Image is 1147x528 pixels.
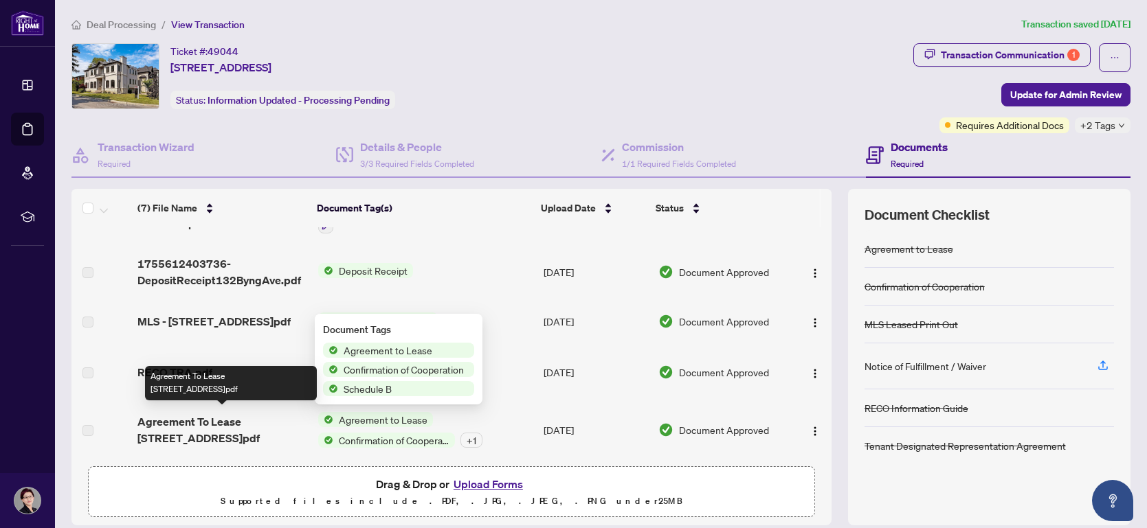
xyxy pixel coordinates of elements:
[541,200,596,216] span: Upload Date
[318,312,438,328] button: Status IconMLS Leased Print Out
[865,358,986,374] div: Notice of Fulfillment / Waiver
[1001,83,1131,106] button: Update for Admin Review
[14,487,41,514] img: Profile Icon
[804,261,826,283] button: Logo
[538,299,653,343] td: [DATE]
[208,94,390,106] span: Information Updated - Processing Pending
[137,200,197,216] span: (7) File Name
[72,44,159,108] img: IMG-C12332770_1.jpg
[658,422,673,437] img: Document Status
[323,322,474,337] div: Document Tags
[333,312,438,328] span: MLS Leased Print Out
[865,205,990,225] span: Document Checklist
[913,43,1091,67] button: Transaction Communication1
[679,264,769,279] span: Document Approved
[679,314,769,329] span: Document Approved
[323,362,338,377] img: Status Icon
[622,139,736,155] h4: Commission
[98,139,194,155] h4: Transaction Wizard
[333,412,433,427] span: Agreement to Lease
[318,263,413,278] button: Status IconDeposit Receipt
[865,438,1066,453] div: Tenant Designated Representation Agreement
[318,433,333,448] img: Status Icon
[956,117,1064,133] span: Requires Additional Docs
[449,475,527,493] button: Upload Forms
[804,310,826,332] button: Logo
[137,255,307,288] span: 1755612403736-DepositReceipt132ByngAve.pdf
[170,59,271,76] span: [STREET_ADDRESS]
[318,263,333,278] img: Status Icon
[97,493,806,509] p: Supported files include .PDF, .JPG, .JPEG, .PNG under 25 MB
[162,16,166,32] li: /
[333,263,413,278] span: Deposit Receipt
[804,361,826,383] button: Logo
[1118,122,1125,129] span: down
[318,412,333,427] img: Status Icon
[137,364,212,380] span: RECO TRA.pdf
[865,317,958,332] div: MLS Leased Print Out
[137,313,291,330] span: MLS - [STREET_ADDRESS]pdf
[376,475,527,493] span: Drag & Drop or
[318,312,333,328] img: Status Icon
[810,426,821,437] img: Logo
[132,189,311,227] th: (7) File Name
[535,189,649,227] th: Upload Date
[538,343,653,401] td: [DATE]
[333,433,455,448] span: Confirmation of Cooperation
[1010,84,1122,106] span: Update for Admin Review
[810,268,821,279] img: Logo
[810,317,821,328] img: Logo
[171,19,245,31] span: View Transaction
[658,264,673,279] img: Document Status
[170,43,238,59] div: Ticket #:
[865,400,968,415] div: RECO Information Guide
[941,44,1080,66] div: Transaction Communication
[1092,480,1133,521] button: Open asap
[650,189,789,227] th: Status
[87,19,156,31] span: Deal Processing
[338,362,469,377] span: Confirmation of Cooperation
[338,343,438,358] span: Agreement to Lease
[89,467,814,518] span: Drag & Drop orUpload FormsSupported files include .PDF, .JPG, .JPEG, .PNG under25MB
[538,401,653,459] td: [DATE]
[318,412,482,448] button: Status IconAgreement to LeaseStatus IconConfirmation of Cooperation+1
[11,10,44,36] img: logo
[891,139,948,155] h4: Documents
[98,159,131,169] span: Required
[208,45,238,58] span: 49044
[1110,53,1120,62] span: ellipsis
[538,244,653,299] td: [DATE]
[679,365,769,380] span: Document Approved
[658,314,673,329] img: Document Status
[360,139,474,155] h4: Details & People
[656,200,684,216] span: Status
[891,159,924,169] span: Required
[338,381,397,396] span: Schedule B
[679,422,769,437] span: Document Approved
[145,366,317,400] div: Agreement To Lease [STREET_ADDRESS]pdf
[71,20,81,30] span: home
[804,419,826,441] button: Logo
[323,343,338,358] img: Status Icon
[311,189,535,227] th: Document Tag(s)
[1021,16,1131,32] article: Transaction saved [DATE]
[170,91,395,109] div: Status:
[622,159,736,169] span: 1/1 Required Fields Completed
[865,241,953,256] div: Agreement to Lease
[1067,49,1080,61] div: 1
[810,368,821,379] img: Logo
[865,279,985,294] div: Confirmation of Cooperation
[360,159,474,169] span: 3/3 Required Fields Completed
[1080,117,1115,133] span: +2 Tags
[658,365,673,380] img: Document Status
[137,413,307,446] span: Agreement To Lease [STREET_ADDRESS]pdf
[323,381,338,396] img: Status Icon
[460,433,482,448] div: + 1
